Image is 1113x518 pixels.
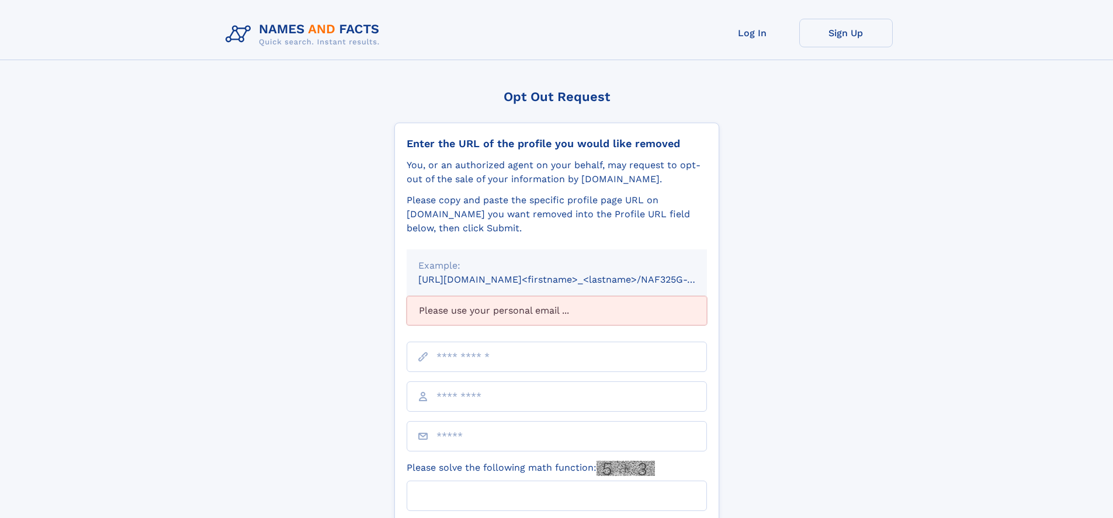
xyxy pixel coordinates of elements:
a: Log In [706,19,799,47]
div: Please copy and paste the specific profile page URL on [DOMAIN_NAME] you want removed into the Pr... [407,193,707,235]
small: [URL][DOMAIN_NAME]<firstname>_<lastname>/NAF325G-xxxxxxxx [418,274,729,285]
div: Enter the URL of the profile you would like removed [407,137,707,150]
div: Please use your personal email ... [407,296,707,325]
div: Opt Out Request [394,89,719,104]
div: Example: [418,259,695,273]
div: You, or an authorized agent on your behalf, may request to opt-out of the sale of your informatio... [407,158,707,186]
a: Sign Up [799,19,893,47]
img: Logo Names and Facts [221,19,389,50]
label: Please solve the following math function: [407,461,655,476]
